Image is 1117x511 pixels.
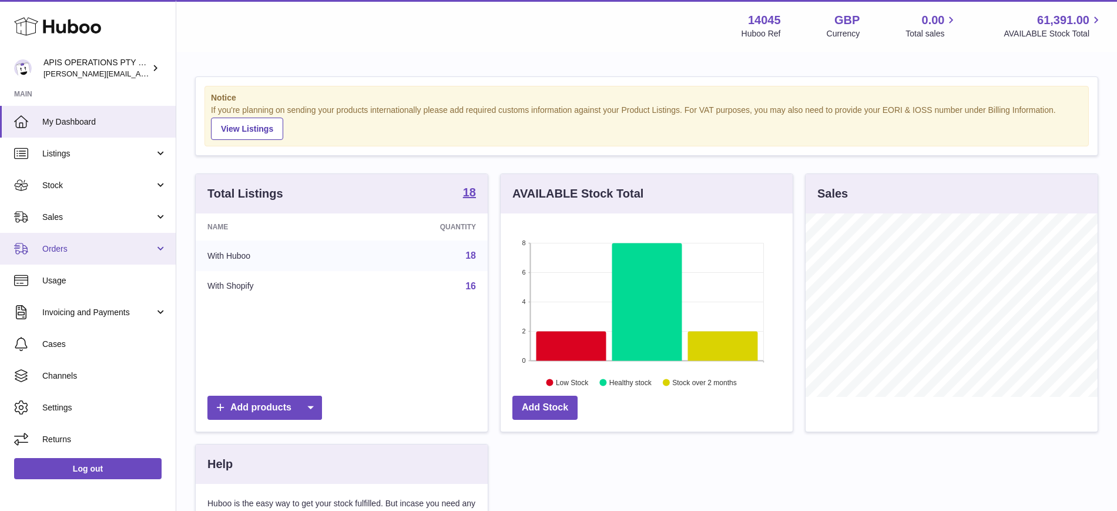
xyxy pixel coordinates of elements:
text: Low Stock [556,378,589,386]
span: 0.00 [922,12,945,28]
div: Huboo Ref [742,28,781,39]
span: Sales [42,212,155,223]
text: 2 [522,328,525,335]
text: 8 [522,239,525,246]
img: david.ryan@honeyforlife.com.au [14,59,32,77]
span: Channels [42,370,167,382]
span: AVAILABLE Stock Total [1004,28,1103,39]
th: Quantity [353,213,488,241]
strong: 14045 [748,12,781,28]
td: With Huboo [196,241,353,271]
span: [PERSON_NAME][EMAIL_ADDRESS][PERSON_NAME][DOMAIN_NAME] [43,69,298,78]
h3: AVAILABLE Stock Total [512,186,643,202]
text: Healthy stock [609,378,652,386]
a: View Listings [211,118,283,140]
h3: Sales [817,186,848,202]
div: If you're planning on sending your products internationally please add required customs informati... [211,105,1082,140]
span: Cases [42,339,167,350]
span: Stock [42,180,155,191]
span: Usage [42,275,167,286]
a: 61,391.00 AVAILABLE Stock Total [1004,12,1103,39]
h3: Total Listings [207,186,283,202]
text: 4 [522,298,525,305]
strong: Notice [211,92,1082,103]
span: Invoicing and Payments [42,307,155,318]
td: With Shopify [196,271,353,302]
h3: Help [207,456,233,472]
th: Name [196,213,353,241]
a: 18 [465,251,476,260]
a: Log out [14,458,162,479]
strong: GBP [834,12,860,28]
a: 0.00 Total sales [905,12,958,39]
span: Listings [42,148,155,159]
a: 18 [463,186,476,201]
span: 61,391.00 [1037,12,1089,28]
text: 0 [522,357,525,364]
a: Add Stock [512,396,578,420]
span: My Dashboard [42,116,167,128]
text: 6 [522,269,525,276]
a: Add products [207,396,322,420]
text: Stock over 2 months [672,378,736,386]
span: Settings [42,402,167,413]
span: Orders [42,243,155,255]
strong: 18 [463,186,476,198]
span: Total sales [905,28,958,39]
a: 16 [465,281,476,291]
div: Currency [827,28,860,39]
div: APIS OPERATIONS PTY LTD, T/A HONEY FOR LIFE [43,57,149,79]
span: Returns [42,434,167,445]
